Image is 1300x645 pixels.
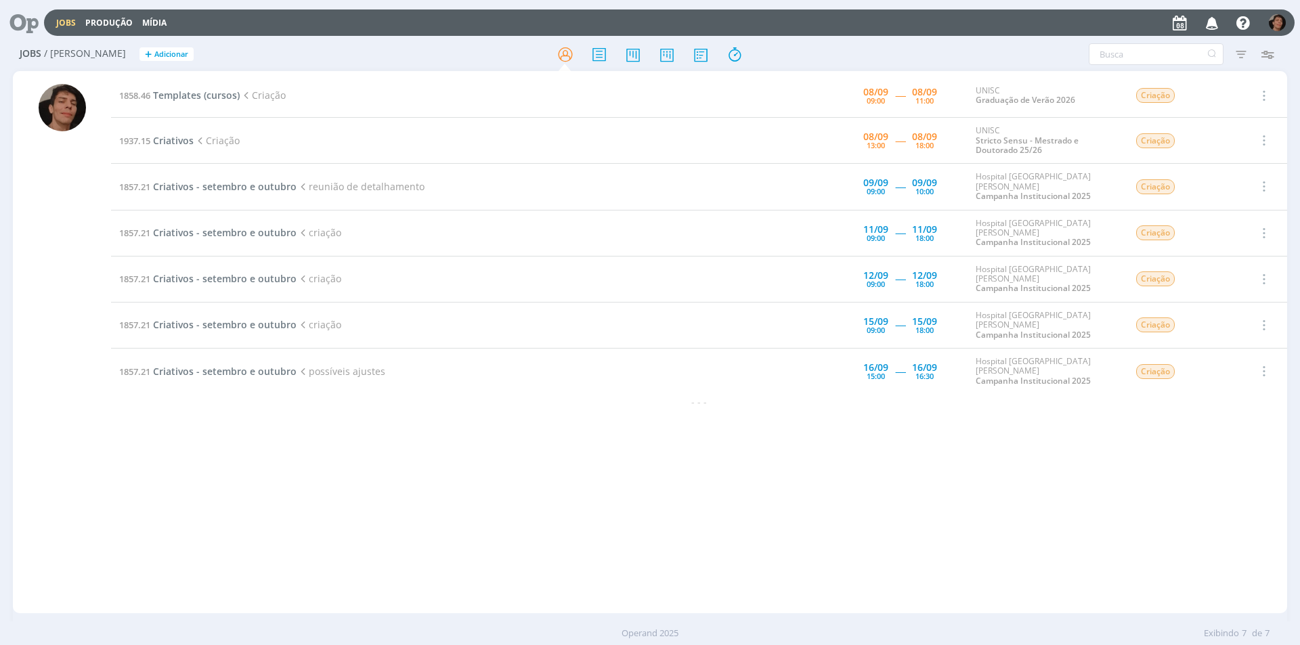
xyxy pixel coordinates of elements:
div: 15:00 [867,372,885,380]
a: 1857.21Criativos - setembro e outubro [119,318,297,331]
div: 09/09 [912,178,937,187]
div: 11/09 [863,225,888,234]
span: Criação [1136,179,1175,194]
span: 1857.21 [119,227,150,239]
span: Criação [240,89,286,102]
span: de [1252,627,1262,640]
span: Criativos - setembro e outubro [153,226,297,239]
div: 08/09 [912,132,937,141]
a: 1937.15Criativos [119,134,194,147]
span: 1857.21 [119,181,150,193]
a: Graduação de Verão 2026 [976,94,1075,106]
a: 1857.21Criativos - setembro e outubro [119,180,297,193]
div: 09:00 [867,187,885,195]
span: Criação [1136,317,1175,332]
a: 1858.46Templates (cursos) [119,89,240,102]
a: 1857.21Criativos - setembro e outubro [119,365,297,378]
span: Criativos - setembro e outubro [153,318,297,331]
span: reunião de detalhamento [297,180,425,193]
div: 10:00 [915,187,934,195]
span: Criação [1136,133,1175,148]
span: Criação [1136,364,1175,379]
span: ----- [895,272,905,285]
div: 15/09 [912,317,937,326]
button: Mídia [138,18,171,28]
a: 1857.21Criativos - setembro e outubro [119,226,297,239]
a: Campanha Institucional 2025 [976,190,1091,202]
span: 1857.21 [119,319,150,331]
div: - - - [111,395,1287,409]
span: criação [297,272,341,285]
div: 11/09 [912,225,937,234]
div: Hospital [GEOGRAPHIC_DATA][PERSON_NAME] [976,311,1115,340]
a: Campanha Institucional 2025 [976,375,1091,386]
img: P [39,84,86,131]
a: Campanha Institucional 2025 [976,236,1091,248]
div: 16:30 [915,372,934,380]
a: Stricto Sensu - Mestrado e Doutorado 25/26 [976,135,1079,156]
span: Exibindo [1204,627,1239,640]
div: Hospital [GEOGRAPHIC_DATA][PERSON_NAME] [976,172,1115,201]
div: Hospital [GEOGRAPHIC_DATA][PERSON_NAME] [976,265,1115,294]
span: ----- [895,226,905,239]
div: 09:00 [867,97,885,104]
span: 1937.15 [119,135,150,147]
div: 12/09 [863,271,888,280]
div: 18:00 [915,326,934,334]
span: Jobs [20,48,41,60]
div: 08/09 [912,87,937,97]
div: 18:00 [915,234,934,242]
span: 1857.21 [119,365,150,378]
a: Campanha Institucional 2025 [976,329,1091,340]
span: ----- [895,180,905,193]
button: P [1268,11,1286,35]
span: Criação [194,134,240,147]
div: 08/09 [863,132,888,141]
span: Criativos - setembro e outubro [153,365,297,378]
div: 08/09 [863,87,888,97]
button: Produção [81,18,137,28]
span: ----- [895,89,905,102]
div: 11:00 [915,97,934,104]
span: Adicionar [154,50,188,59]
div: 13:00 [867,141,885,149]
div: 18:00 [915,141,934,149]
button: Jobs [52,18,80,28]
span: Criativos - setembro e outubro [153,272,297,285]
a: Campanha Institucional 2025 [976,282,1091,294]
span: Criação [1136,225,1175,240]
input: Busca [1089,43,1223,65]
a: 1857.21Criativos - setembro e outubro [119,272,297,285]
span: Criação [1136,271,1175,286]
div: 18:00 [915,280,934,288]
div: 16/09 [863,363,888,372]
span: possíveis ajustes [297,365,385,378]
div: UNISC [976,86,1115,106]
span: Criativos - setembro e outubro [153,180,297,193]
div: UNISC [976,126,1115,155]
img: P [1269,14,1286,31]
span: 7 [1265,627,1270,640]
div: 09:00 [867,280,885,288]
span: 7 [1242,627,1247,640]
div: 09:00 [867,234,885,242]
span: 1858.46 [119,89,150,102]
span: Criação [1136,88,1175,103]
span: 1857.21 [119,273,150,285]
div: 12/09 [912,271,937,280]
span: criação [297,226,341,239]
div: 16/09 [912,363,937,372]
div: 09:00 [867,326,885,334]
span: Templates (cursos) [153,89,240,102]
span: ----- [895,365,905,378]
span: ----- [895,318,905,331]
div: 15/09 [863,317,888,326]
span: Criativos [153,134,194,147]
div: 09/09 [863,178,888,187]
div: Hospital [GEOGRAPHIC_DATA][PERSON_NAME] [976,219,1115,248]
span: criação [297,318,341,331]
a: Jobs [56,17,76,28]
span: + [145,47,152,62]
div: Hospital [GEOGRAPHIC_DATA][PERSON_NAME] [976,357,1115,386]
button: +Adicionar [139,47,194,62]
